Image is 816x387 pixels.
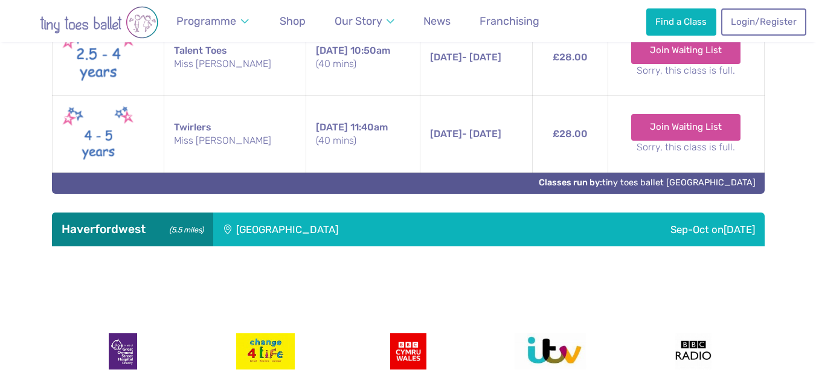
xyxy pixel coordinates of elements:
[316,121,348,133] span: [DATE]
[213,213,525,246] div: [GEOGRAPHIC_DATA]
[329,8,400,35] a: Our Story
[618,141,754,154] small: Sorry, this class is full.
[165,222,203,235] small: (5.5 miles)
[474,8,545,35] a: Franchising
[280,14,306,27] span: Shop
[174,134,296,147] small: Miss [PERSON_NAME]
[62,222,204,237] h3: Haverfordwest
[646,8,716,35] a: Find a Class
[539,178,756,188] a: Classes run by:tiny toes ballet [GEOGRAPHIC_DATA]
[164,96,306,173] td: Twirlers
[164,19,306,96] td: Talent Toes
[14,6,184,39] img: tiny toes ballet
[430,128,462,139] span: [DATE]
[316,134,410,147] small: (40 mins)
[430,51,462,63] span: [DATE]
[631,114,741,141] a: Join Waiting List
[62,27,135,88] img: Talent toes New (May 2025)
[430,128,501,139] span: - [DATE]
[316,45,348,56] span: [DATE]
[171,8,254,35] a: Programme
[532,19,608,96] td: £28.00
[316,57,410,71] small: (40 mins)
[631,37,741,64] a: Join Waiting List
[62,103,135,165] img: Twirlers 4-5 (May 2025)
[335,14,382,27] span: Our Story
[539,178,602,188] strong: Classes run by:
[618,64,754,77] small: Sorry, this class is full.
[306,96,420,173] td: 11:40am
[721,8,806,35] a: Login/Register
[724,223,755,235] span: [DATE]
[423,14,451,27] span: News
[525,213,765,246] div: Sep-Oct on
[418,8,456,35] a: News
[274,8,311,35] a: Shop
[306,19,420,96] td: 10:50am
[176,14,236,27] span: Programme
[480,14,539,27] span: Franchising
[532,96,608,173] td: £28.00
[430,51,501,63] span: - [DATE]
[174,57,296,71] small: Miss [PERSON_NAME]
